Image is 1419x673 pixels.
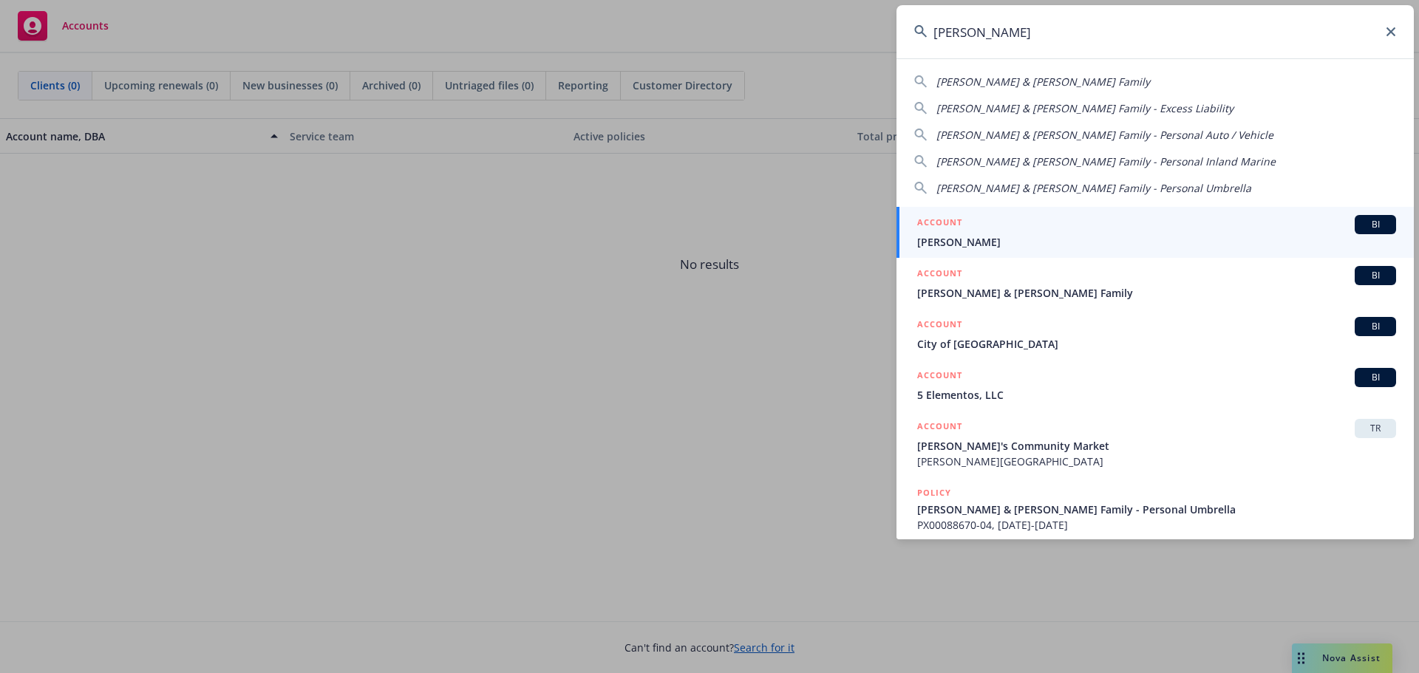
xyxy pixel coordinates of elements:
[917,234,1396,250] span: [PERSON_NAME]
[896,411,1414,477] a: ACCOUNTTR[PERSON_NAME]'s Community Market[PERSON_NAME][GEOGRAPHIC_DATA]
[1361,269,1390,282] span: BI
[896,477,1414,541] a: POLICY[PERSON_NAME] & [PERSON_NAME] Family - Personal UmbrellaPX00088670-04, [DATE]-[DATE]
[917,419,962,437] h5: ACCOUNT
[936,75,1150,89] span: [PERSON_NAME] & [PERSON_NAME] Family
[917,502,1396,517] span: [PERSON_NAME] & [PERSON_NAME] Family - Personal Umbrella
[936,181,1251,195] span: [PERSON_NAME] & [PERSON_NAME] Family - Personal Umbrella
[936,154,1276,168] span: [PERSON_NAME] & [PERSON_NAME] Family - Personal Inland Marine
[896,258,1414,309] a: ACCOUNTBI[PERSON_NAME] & [PERSON_NAME] Family
[917,517,1396,533] span: PX00088670-04, [DATE]-[DATE]
[896,360,1414,411] a: ACCOUNTBI5 Elementos, LLC
[917,438,1396,454] span: [PERSON_NAME]'s Community Market
[1361,320,1390,333] span: BI
[917,368,962,386] h5: ACCOUNT
[1361,422,1390,435] span: TR
[917,336,1396,352] span: City of [GEOGRAPHIC_DATA]
[896,5,1414,58] input: Search...
[917,285,1396,301] span: [PERSON_NAME] & [PERSON_NAME] Family
[917,485,951,500] h5: POLICY
[917,215,962,233] h5: ACCOUNT
[936,128,1273,142] span: [PERSON_NAME] & [PERSON_NAME] Family - Personal Auto / Vehicle
[917,266,962,284] h5: ACCOUNT
[1361,218,1390,231] span: BI
[917,454,1396,469] span: [PERSON_NAME][GEOGRAPHIC_DATA]
[917,387,1396,403] span: 5 Elementos, LLC
[936,101,1233,115] span: [PERSON_NAME] & [PERSON_NAME] Family - Excess Liability
[896,309,1414,360] a: ACCOUNTBICity of [GEOGRAPHIC_DATA]
[917,317,962,335] h5: ACCOUNT
[896,207,1414,258] a: ACCOUNTBI[PERSON_NAME]
[1361,371,1390,384] span: BI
